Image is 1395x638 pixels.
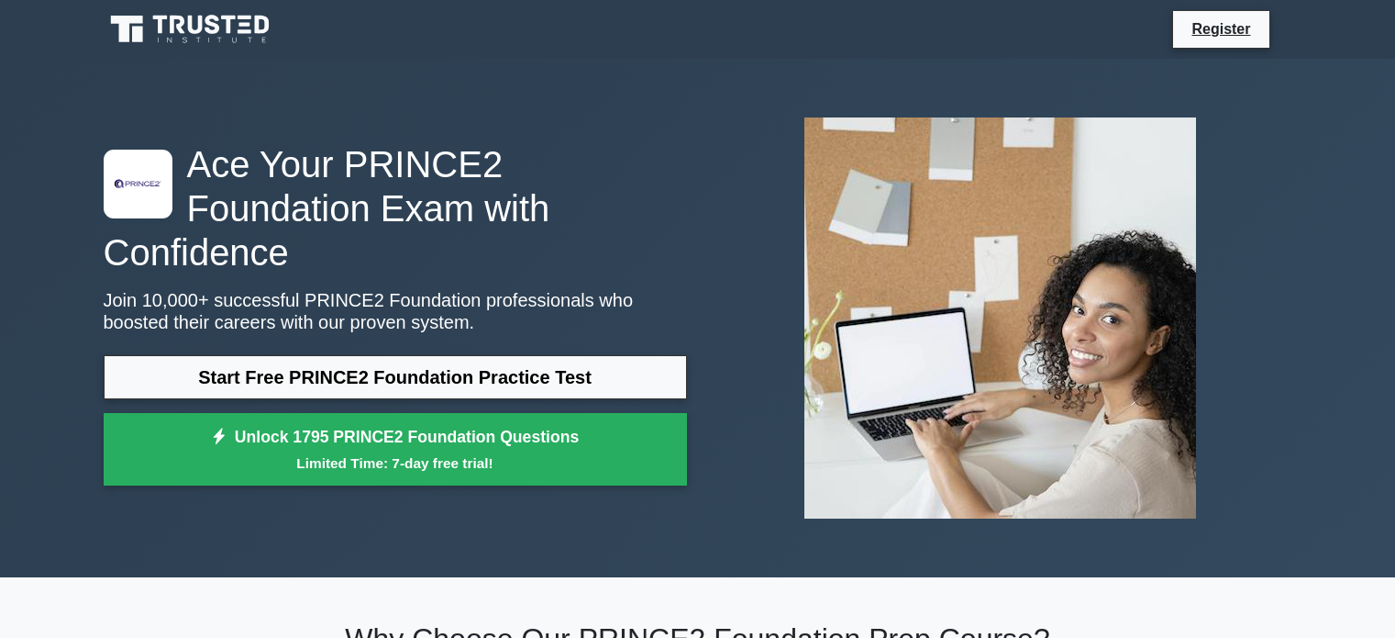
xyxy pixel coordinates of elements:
a: Register [1180,17,1261,40]
p: Join 10,000+ successful PRINCE2 Foundation professionals who boosted their careers with our prove... [104,289,687,333]
small: Limited Time: 7-day free trial! [127,453,664,474]
a: Start Free PRINCE2 Foundation Practice Test [104,355,687,399]
a: Unlock 1795 PRINCE2 Foundation QuestionsLimited Time: 7-day free trial! [104,413,687,487]
h1: Ace Your PRINCE2 Foundation Exam with Confidence [104,142,687,274]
